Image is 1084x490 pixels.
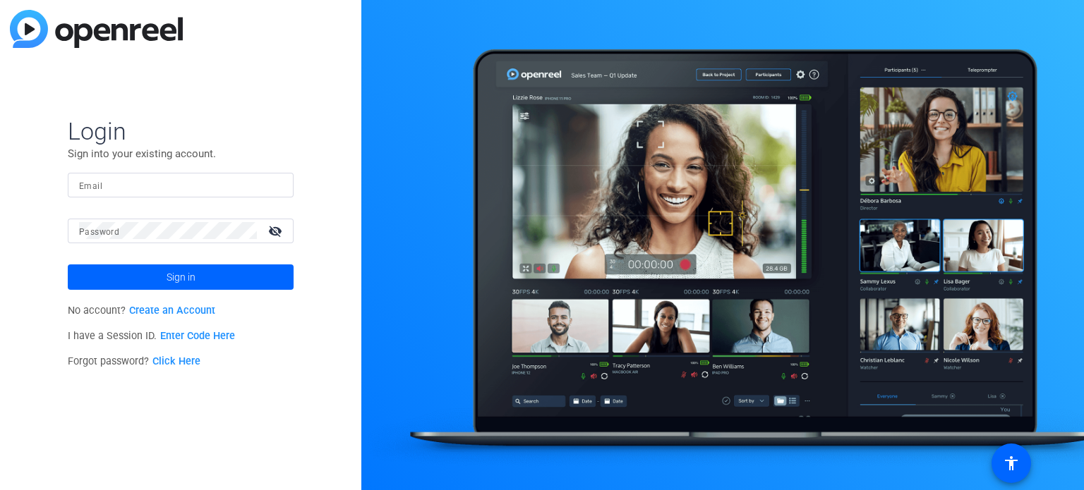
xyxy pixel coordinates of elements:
[79,176,282,193] input: Enter Email Address
[129,305,215,317] a: Create an Account
[68,146,294,161] p: Sign into your existing account.
[79,227,119,237] mat-label: Password
[68,355,200,367] span: Forgot password?
[260,221,294,241] mat-icon: visibility_off
[167,259,195,295] span: Sign in
[68,264,294,290] button: Sign in
[1003,455,1020,472] mat-icon: accessibility
[68,305,215,317] span: No account?
[68,116,294,146] span: Login
[152,355,200,367] a: Click Here
[10,10,183,48] img: blue-gradient.svg
[160,330,235,342] a: Enter Code Here
[68,330,235,342] span: I have a Session ID.
[79,181,102,191] mat-label: Email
